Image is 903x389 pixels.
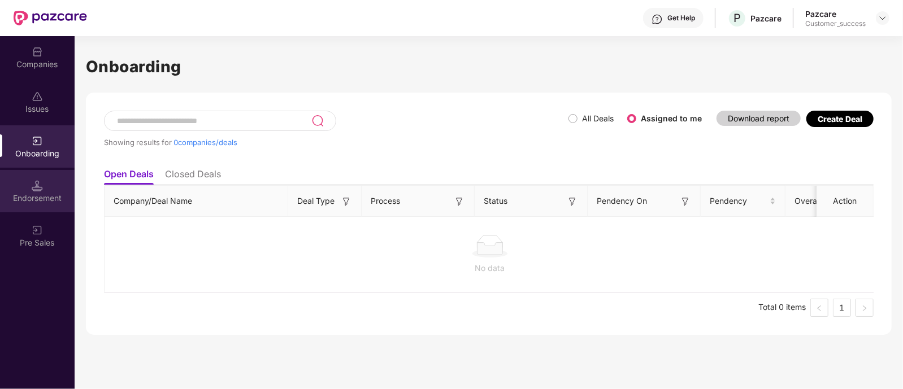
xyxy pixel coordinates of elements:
[32,225,43,236] img: svg+xml;base64,PHN2ZyB3aWR0aD0iMjAiIGhlaWdodD0iMjAiIHZpZXdCb3g9IjAgMCAyMCAyMCIgZmlsbD0ibm9uZSIgeG...
[114,262,866,274] div: No data
[32,136,43,147] img: svg+xml;base64,PHN2ZyB3aWR0aD0iMjAiIGhlaWdodD0iMjAiIHZpZXdCb3g9IjAgMCAyMCAyMCIgZmlsbD0ibm9uZSIgeG...
[371,195,400,207] span: Process
[758,299,806,317] li: Total 0 items
[680,196,691,207] img: svg+xml;base64,PHN2ZyB3aWR0aD0iMTYiIGhlaWdodD0iMTYiIHZpZXdCb3g9IjAgMCAxNiAxNiIgZmlsbD0ibm9uZSIgeG...
[173,138,237,147] span: 0 companies/deals
[597,195,647,207] span: Pendency On
[484,195,507,207] span: Status
[667,14,695,23] div: Get Help
[810,299,828,317] li: Previous Page
[104,138,568,147] div: Showing results for
[878,14,887,23] img: svg+xml;base64,PHN2ZyBpZD0iRHJvcGRvd24tMzJ4MzIiIHhtbG5zPSJodHRwOi8vd3d3LnczLm9yZy8yMDAwL3N2ZyIgd2...
[833,299,850,316] a: 1
[86,54,892,79] h1: Onboarding
[567,196,578,207] img: svg+xml;base64,PHN2ZyB3aWR0aD0iMTYiIGhlaWdodD0iMTYiIHZpZXdCb3g9IjAgMCAxNiAxNiIgZmlsbD0ibm9uZSIgeG...
[454,196,465,207] img: svg+xml;base64,PHN2ZyB3aWR0aD0iMTYiIGhlaWdodD0iMTYiIHZpZXdCb3g9IjAgMCAxNiAxNiIgZmlsbD0ibm9uZSIgeG...
[32,46,43,58] img: svg+xml;base64,PHN2ZyBpZD0iQ29tcGFuaWVzIiB4bWxucz0iaHR0cDovL3d3dy53My5vcmcvMjAwMC9zdmciIHdpZHRoPS...
[14,11,87,25] img: New Pazcare Logo
[816,305,823,312] span: left
[833,299,851,317] li: 1
[32,180,43,191] img: svg+xml;base64,PHN2ZyB3aWR0aD0iMTQuNSIgaGVpZ2h0PSIxNC41IiB2aWV3Qm94PSIwIDAgMTYgMTYiIGZpbGw9Im5vbm...
[701,186,785,217] th: Pendency
[805,19,866,28] div: Customer_success
[805,8,866,19] div: Pazcare
[785,186,882,217] th: Overall Pendency
[105,186,288,217] th: Company/Deal Name
[582,113,614,123] label: All Deals
[856,299,874,317] li: Next Page
[810,299,828,317] button: left
[710,195,767,207] span: Pendency
[165,168,221,185] li: Closed Deals
[104,168,154,185] li: Open Deals
[856,299,874,317] button: right
[818,114,862,124] div: Create Deal
[750,13,782,24] div: Pazcare
[341,196,352,207] img: svg+xml;base64,PHN2ZyB3aWR0aD0iMTYiIGhlaWdodD0iMTYiIHZpZXdCb3g9IjAgMCAxNiAxNiIgZmlsbD0ibm9uZSIgeG...
[717,111,801,126] button: Download report
[817,186,874,217] th: Action
[652,14,663,25] img: svg+xml;base64,PHN2ZyBpZD0iSGVscC0zMngzMiIgeG1sbnM9Imh0dHA6Ly93d3cudzMub3JnLzIwMDAvc3ZnIiB3aWR0aD...
[861,305,868,312] span: right
[297,195,335,207] span: Deal Type
[733,11,741,25] span: P
[311,114,324,128] img: svg+xml;base64,PHN2ZyB3aWR0aD0iMjQiIGhlaWdodD0iMjUiIHZpZXdCb3g9IjAgMCAyNCAyNSIgZmlsbD0ibm9uZSIgeG...
[641,113,702,123] label: Assigned to me
[32,91,43,102] img: svg+xml;base64,PHN2ZyBpZD0iSXNzdWVzX2Rpc2FibGVkIiB4bWxucz0iaHR0cDovL3d3dy53My5vcmcvMjAwMC9zdmciIH...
